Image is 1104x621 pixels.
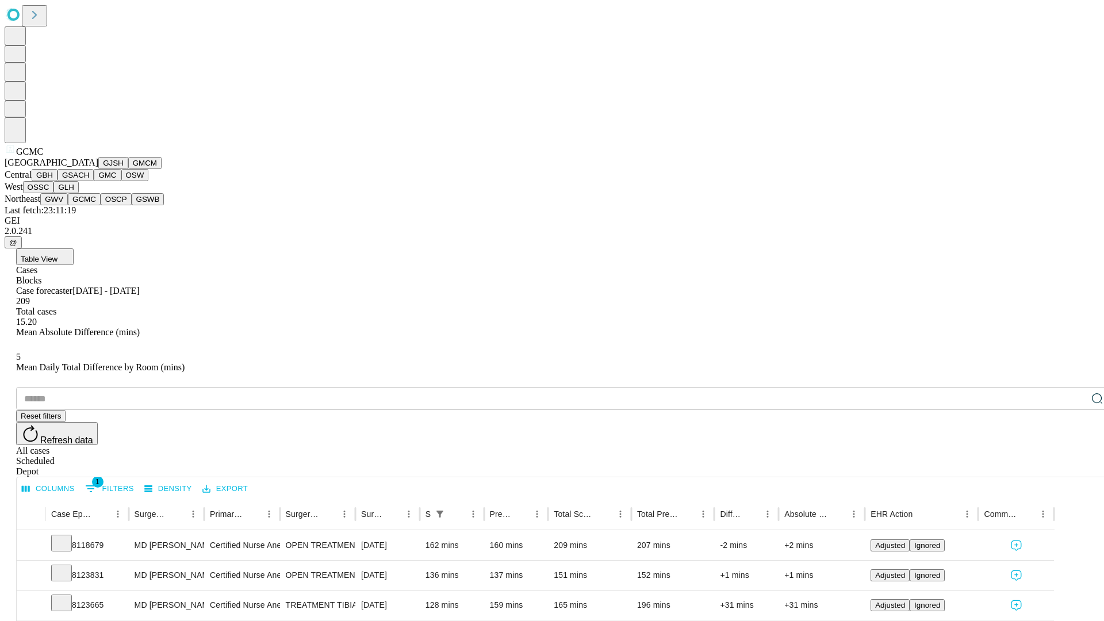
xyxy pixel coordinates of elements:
button: Adjusted [871,599,910,611]
button: Sort [596,506,612,522]
div: 2.0.241 [5,226,1099,236]
div: 8118679 [51,531,123,560]
button: Menu [612,506,628,522]
button: GBH [32,169,57,181]
div: +31 mins [784,591,859,620]
button: GMCM [128,157,162,169]
div: 152 mins [637,561,709,590]
button: Menu [1035,506,1051,522]
span: Table View [21,255,57,263]
div: Certified Nurse Anesthetist [210,591,274,620]
button: Menu [465,506,481,522]
button: Sort [679,506,695,522]
div: Total Scheduled Duration [554,509,595,519]
button: Show filters [432,506,448,522]
button: Sort [320,506,336,522]
div: 137 mins [490,561,543,590]
button: Sort [914,506,930,522]
span: Reset filters [21,412,61,420]
div: [DATE] [361,591,414,620]
span: @ [9,238,17,247]
span: 15.20 [16,317,37,327]
div: 165 mins [554,591,626,620]
div: +31 mins [720,591,773,620]
button: Export [200,480,251,498]
button: Sort [245,506,261,522]
div: -2 mins [720,531,773,560]
button: Reset filters [16,410,66,422]
div: Scheduled In Room Duration [425,509,431,519]
span: Adjusted [875,541,905,550]
div: Comments [984,509,1017,519]
button: OSW [121,169,149,181]
div: 151 mins [554,561,626,590]
div: 8123665 [51,591,123,620]
div: 136 mins [425,561,478,590]
span: 209 [16,296,30,306]
div: MD [PERSON_NAME] [135,591,198,620]
button: GMC [94,169,121,181]
button: GSWB [132,193,164,205]
div: 160 mins [490,531,543,560]
div: GEI [5,216,1099,226]
button: Menu [529,506,545,522]
div: [DATE] [361,561,414,590]
button: GWV [40,193,68,205]
div: 209 mins [554,531,626,560]
button: Adjusted [871,569,910,581]
div: +1 mins [784,561,859,590]
div: 196 mins [637,591,709,620]
div: Predicted In Room Duration [490,509,512,519]
button: Menu [846,506,862,522]
span: 1 [92,476,103,488]
button: Sort [169,506,185,522]
div: 8123831 [51,561,123,590]
button: Menu [336,506,352,522]
button: Menu [959,506,975,522]
span: Mean Daily Total Difference by Room (mins) [16,362,185,372]
button: Menu [185,506,201,522]
div: 162 mins [425,531,478,560]
div: 159 mins [490,591,543,620]
button: GJSH [98,157,128,169]
div: TREATMENT TIBIAL FRACTURE BY INTRAMEDULLARY IMPLANT [286,591,350,620]
span: Central [5,170,32,179]
div: Case Epic Id [51,509,93,519]
button: Menu [401,506,417,522]
button: Sort [743,506,760,522]
span: Case forecaster [16,286,72,296]
span: Adjusted [875,571,905,580]
span: Last fetch: 23:11:19 [5,205,76,215]
div: Surgery Date [361,509,384,519]
button: OSCP [101,193,132,205]
button: GCMC [68,193,101,205]
div: 128 mins [425,591,478,620]
button: Sort [513,506,529,522]
button: Menu [760,506,776,522]
span: [DATE] - [DATE] [72,286,139,296]
div: Absolute Difference [784,509,829,519]
button: Sort [830,506,846,522]
div: 1 active filter [432,506,448,522]
button: GSACH [57,169,94,181]
button: Sort [385,506,401,522]
div: Certified Nurse Anesthetist [210,561,274,590]
button: @ [5,236,22,248]
span: West [5,182,23,191]
button: Select columns [19,480,78,498]
div: MD [PERSON_NAME] [135,561,198,590]
button: Expand [22,566,40,586]
button: Adjusted [871,539,910,551]
span: [GEOGRAPHIC_DATA] [5,158,98,167]
div: 207 mins [637,531,709,560]
div: [DATE] [361,531,414,560]
span: 5 [16,352,21,362]
button: Expand [22,536,40,556]
div: Difference [720,509,742,519]
button: GLH [53,181,78,193]
button: Ignored [910,569,945,581]
div: Total Predicted Duration [637,509,678,519]
span: Ignored [914,541,940,550]
div: Surgery Name [286,509,319,519]
span: Northeast [5,194,40,204]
